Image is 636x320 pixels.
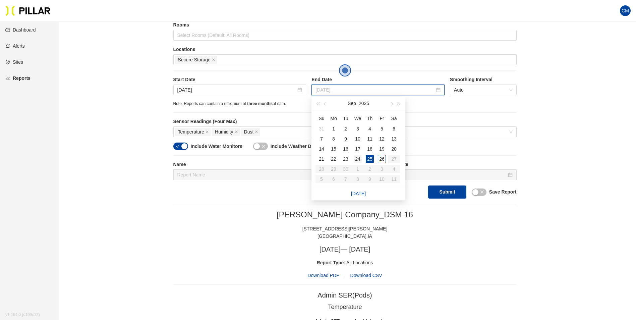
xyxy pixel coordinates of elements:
[173,210,517,220] h2: [PERSON_NAME] Company_DSM 16
[5,27,36,33] a: dashboardDashboard
[428,185,466,199] button: Submit
[191,143,242,150] label: Include Water Monitors
[348,118,517,125] label: Report Type
[206,130,209,134] span: close
[317,145,326,153] div: 14
[376,144,388,154] td: 2025-09-19
[177,86,296,94] input: Sep 23, 2025
[489,189,517,196] label: Save Report
[5,5,50,16] img: Pillar Technologies
[307,272,339,279] span: Download PDF
[244,128,254,136] span: Dust
[352,113,364,124] th: We
[173,101,517,107] div: Note: Reports can contain a maximum of of data.
[342,135,350,143] div: 9
[388,144,400,154] td: 2025-09-20
[173,46,517,53] label: Locations
[340,113,352,124] th: Tu
[354,125,362,133] div: 3
[376,124,388,134] td: 2025-09-05
[352,127,513,137] span: All Locations
[376,134,388,144] td: 2025-09-12
[173,259,517,266] div: All Locations
[328,144,340,154] td: 2025-09-15
[378,145,386,153] div: 19
[450,76,516,83] label: Smoothing Interval
[364,134,376,144] td: 2025-09-11
[262,144,266,148] span: close
[366,145,374,153] div: 18
[480,190,484,194] span: close
[378,125,386,133] div: 5
[376,113,388,124] th: Fr
[173,232,517,240] div: [GEOGRAPHIC_DATA] , IA
[271,143,318,150] label: Include Weather Data
[340,134,352,144] td: 2025-09-09
[340,124,352,134] td: 2025-09-02
[366,155,374,163] div: 25
[330,135,338,143] div: 8
[364,124,376,134] td: 2025-09-04
[366,125,374,133] div: 4
[5,43,25,49] a: alertAlerts
[173,169,342,180] input: Report Name
[317,260,345,265] span: Report Type:
[328,154,340,164] td: 2025-09-22
[178,56,211,63] span: Secure Storage
[378,155,386,163] div: 26
[315,86,435,94] input: Sep 25, 2025
[390,125,398,133] div: 6
[328,113,340,124] th: Mo
[364,144,376,154] td: 2025-09-18
[173,245,517,254] h3: [DATE] — [DATE]
[173,161,342,168] label: Name
[311,76,445,83] label: End Date
[255,130,258,134] span: close
[622,5,629,16] span: CM
[328,124,340,134] td: 2025-09-01
[5,59,23,65] a: environmentSites
[212,58,215,62] span: close
[315,113,328,124] th: Su
[378,135,386,143] div: 12
[351,191,366,196] a: [DATE]
[215,128,233,136] span: Humidity
[340,154,352,164] td: 2025-09-23
[317,125,326,133] div: 31
[388,134,400,144] td: 2025-09-13
[366,135,374,143] div: 11
[173,76,306,83] label: Start Date
[342,125,350,133] div: 2
[178,128,205,136] span: Temperature
[352,171,507,178] input: Oct 10, 2025
[388,113,400,124] th: Sa
[339,64,351,76] button: Open the dialog
[315,124,328,134] td: 2025-08-31
[364,113,376,124] th: Th
[173,118,342,125] label: Sensor Readings (Four Max)
[376,154,388,164] td: 2025-09-26
[390,135,398,143] div: 13
[317,290,372,301] div: Admin SER (Pods)
[352,124,364,134] td: 2025-09-03
[348,161,517,168] label: Public Link Expiration Date
[352,144,364,154] td: 2025-09-17
[328,304,362,310] tspan: Temperature
[364,154,376,164] td: 2025-09-25
[354,135,362,143] div: 10
[315,154,328,164] td: 2025-09-21
[390,145,398,153] div: 20
[247,101,273,106] span: three months
[173,225,517,232] div: [STREET_ADDRESS][PERSON_NAME]
[350,273,382,278] span: Download CSV
[388,124,400,134] td: 2025-09-06
[315,144,328,154] td: 2025-09-14
[354,145,362,153] div: 17
[454,85,512,95] span: Auto
[340,144,352,154] td: 2025-09-16
[176,144,180,148] span: check
[315,134,328,144] td: 2025-09-07
[354,155,362,163] div: 24
[317,135,326,143] div: 7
